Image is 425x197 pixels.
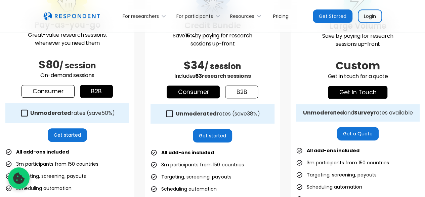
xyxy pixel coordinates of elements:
[303,109,413,116] div: and rates available
[59,60,96,71] span: / session
[296,32,420,48] p: Save by paying for research sessions up-front
[151,184,217,194] li: Scheduling automation
[43,12,100,21] img: Untitled UI logotext
[328,86,387,99] a: get in touch
[185,32,195,39] strong: 15%
[161,149,214,156] strong: All add-ons included
[151,172,231,182] li: Targeting, screening, payouts
[151,72,274,80] p: Includes
[16,149,69,155] strong: All add-ons included
[268,8,294,24] a: Pricing
[176,13,213,20] div: For participants
[80,85,113,98] a: b2b
[296,72,420,80] p: Get in touch for a quote
[336,58,380,73] span: Custom
[195,72,202,80] span: 63
[337,127,379,140] a: Get a Quote
[30,110,115,117] div: rates (save )
[48,128,87,142] a: Get started
[167,86,220,98] a: Consumer
[151,160,244,169] li: 3m participants from 150 countries
[175,110,260,117] div: rates (save )
[225,86,258,98] a: b2b
[5,71,129,79] p: On-demand sessions
[354,109,373,117] strong: Survey
[151,32,274,48] p: Save by paying for research sessions up-front
[193,129,232,142] a: Get started
[123,13,159,20] div: For researchers
[39,57,59,72] span: $80
[5,159,98,169] li: 3m participants from 150 countries
[296,170,377,179] li: Targeting, screening, payouts
[303,109,344,117] strong: Unmoderated
[296,158,389,167] li: 3m participants from 150 countries
[226,8,268,24] div: Resources
[184,58,205,73] span: $34
[22,85,75,98] a: Consumer
[358,9,382,23] a: Login
[313,9,352,23] a: Get Started
[172,8,226,24] div: For participants
[5,171,86,181] li: Targeting, screening, payouts
[247,110,257,118] span: 38%
[5,184,72,193] li: Scheduling automation
[30,109,71,117] strong: Unmoderated
[205,61,241,72] span: / session
[230,13,254,20] div: Resources
[101,109,112,117] span: 50%
[296,182,362,192] li: Scheduling automation
[175,110,216,118] strong: Unmoderated
[307,147,359,154] strong: All add-ons included
[202,72,251,80] span: research sessions
[5,31,129,47] p: Great-value research sessions, whenever you need them
[43,12,100,21] a: home
[119,8,172,24] div: For researchers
